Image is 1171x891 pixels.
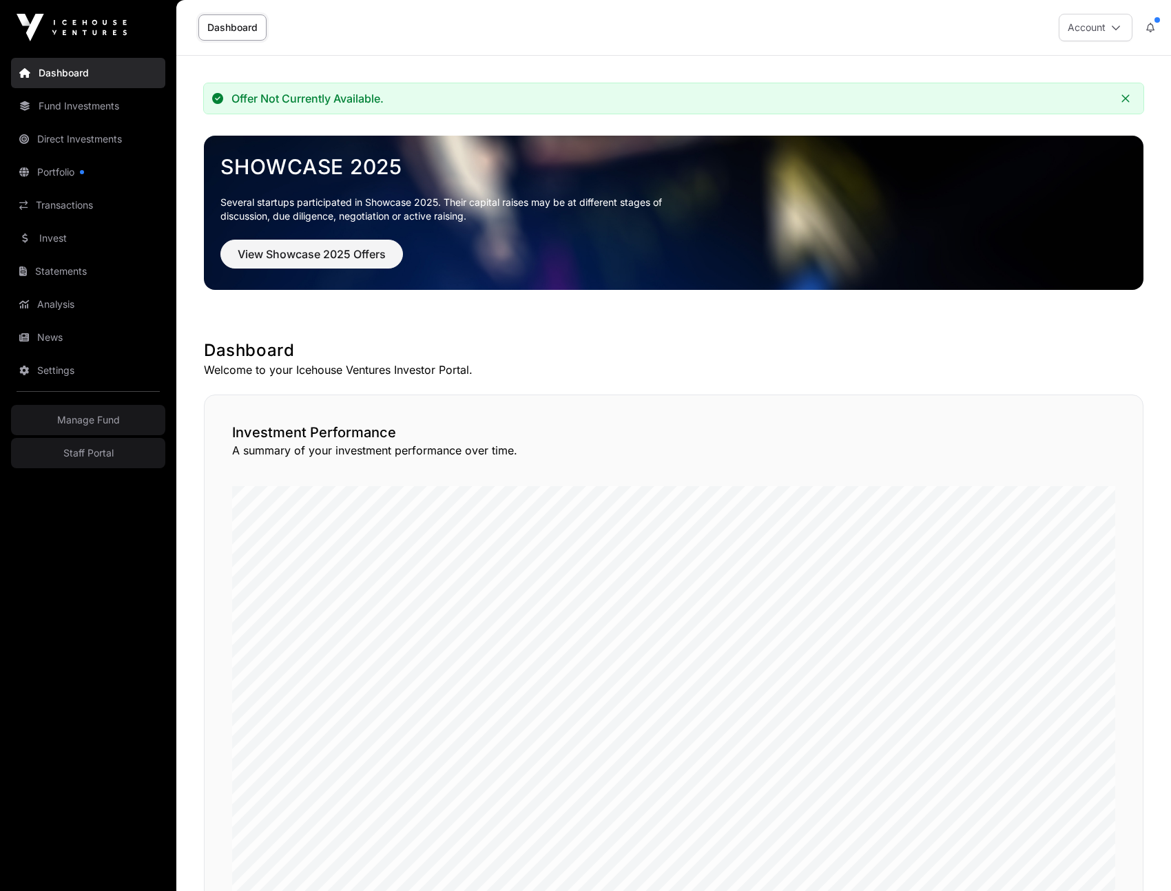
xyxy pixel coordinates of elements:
a: Dashboard [198,14,267,41]
img: Showcase 2025 [204,136,1143,290]
a: Settings [11,355,165,386]
h2: Investment Performance [232,423,1115,442]
a: Showcase 2025 [220,154,1127,179]
div: Offer Not Currently Available. [231,92,384,105]
img: Icehouse Ventures Logo [17,14,127,41]
a: Statements [11,256,165,286]
p: Welcome to your Icehouse Ventures Investor Portal. [204,361,1143,378]
button: Account [1059,14,1132,41]
a: Portfolio [11,157,165,187]
span: View Showcase 2025 Offers [238,246,386,262]
button: Close [1116,89,1135,108]
p: Several startups participated in Showcase 2025. Their capital raises may be at different stages o... [220,196,683,223]
a: Invest [11,223,165,253]
a: View Showcase 2025 Offers [220,253,403,267]
button: View Showcase 2025 Offers [220,240,403,269]
a: Staff Portal [11,438,165,468]
a: Dashboard [11,58,165,88]
a: Analysis [11,289,165,319]
h1: Dashboard [204,339,1143,361]
a: Fund Investments [11,91,165,121]
a: Direct Investments [11,124,165,154]
a: News [11,322,165,353]
p: A summary of your investment performance over time. [232,442,1115,459]
a: Manage Fund [11,405,165,435]
a: Transactions [11,190,165,220]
